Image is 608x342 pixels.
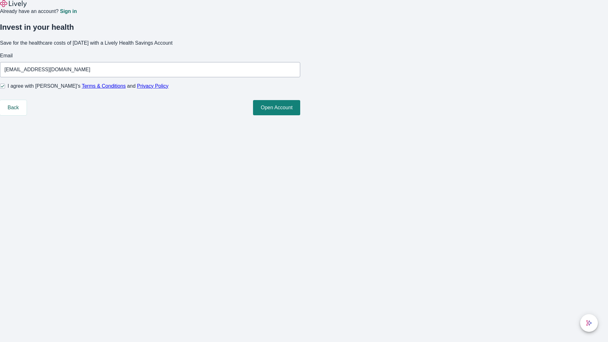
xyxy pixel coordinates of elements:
a: Sign in [60,9,77,14]
a: Terms & Conditions [82,83,126,89]
svg: Lively AI Assistant [586,320,592,326]
button: chat [580,314,598,332]
button: Open Account [253,100,300,115]
a: Privacy Policy [137,83,169,89]
span: I agree with [PERSON_NAME]’s and [8,82,168,90]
